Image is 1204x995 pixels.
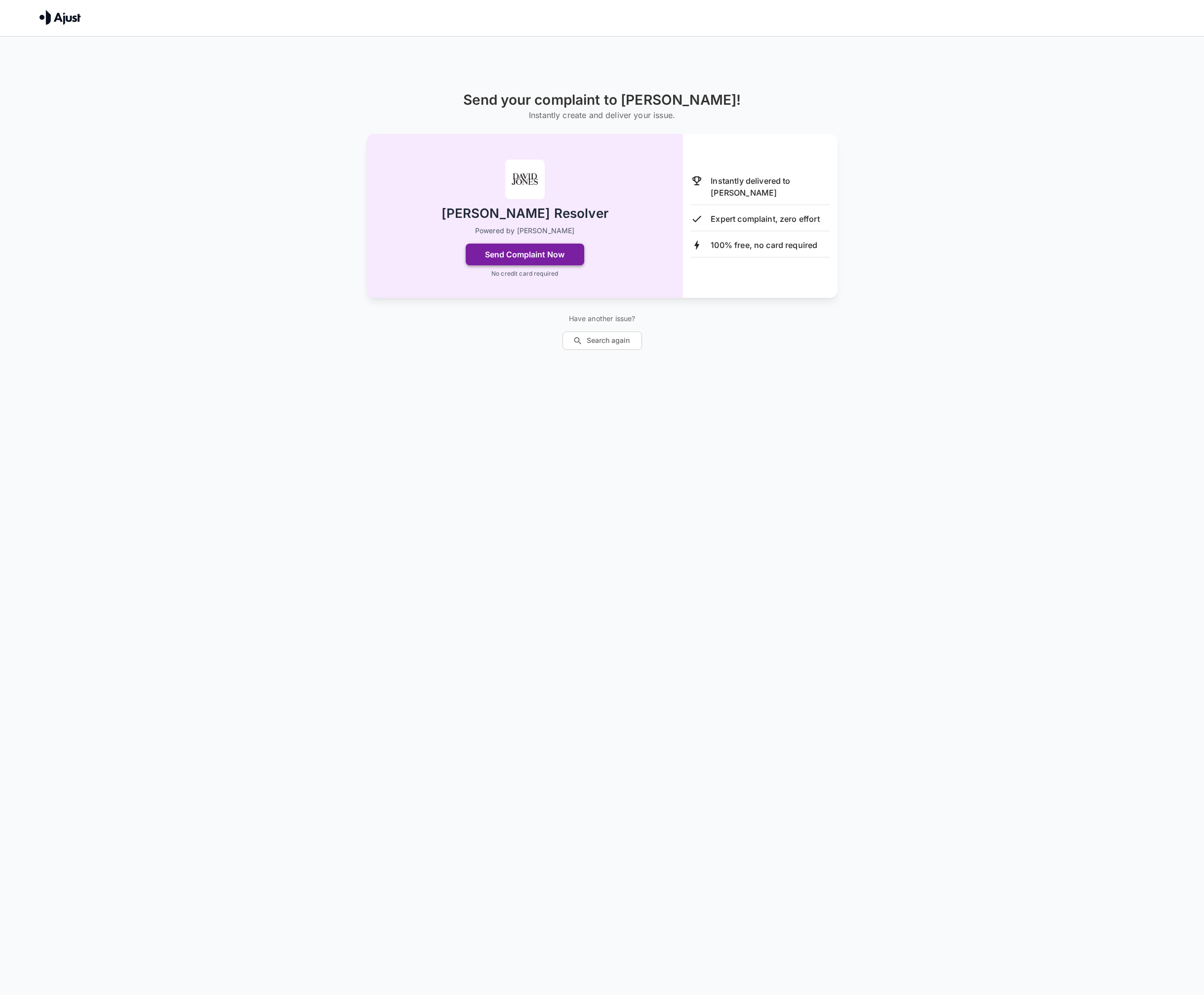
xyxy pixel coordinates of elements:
[711,239,817,251] p: 100% free, no card required
[562,332,642,350] button: Search again
[463,108,741,122] h6: Instantly create and deliver your issue.
[466,244,584,265] button: Send Complaint Now
[562,314,642,324] p: Have another issue?
[711,213,819,225] p: Expert complaint, zero effort
[40,10,81,25] img: Ajust
[491,269,558,278] p: No credit card required
[505,160,545,199] img: David Jones
[441,205,608,222] h2: [PERSON_NAME] Resolver
[475,226,575,236] p: Powered by [PERSON_NAME]
[463,92,741,108] h1: Send your complaint to [PERSON_NAME]!
[711,175,830,199] p: Instantly delivered to [PERSON_NAME]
